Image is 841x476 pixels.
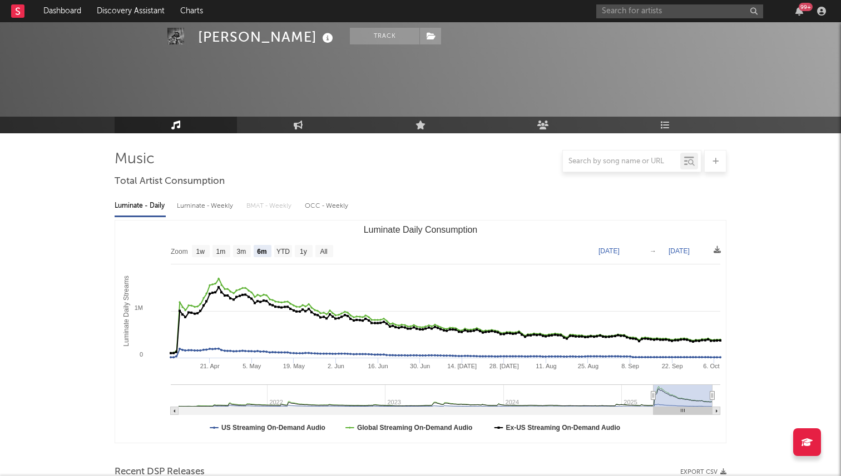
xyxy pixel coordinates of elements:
[795,7,803,16] button: 99+
[115,197,166,216] div: Luminate - Daily
[135,304,143,311] text: 1M
[328,363,344,369] text: 2. Jun
[177,197,235,216] div: Luminate - Weekly
[364,225,478,234] text: Luminate Daily Consumption
[221,424,325,432] text: US Streaming On-Demand Audio
[237,248,246,255] text: 3m
[489,363,519,369] text: 28. [DATE]
[506,424,621,432] text: Ex-US Streaming On-Demand Audio
[680,469,726,475] button: Export CSV
[171,248,188,255] text: Zoom
[300,248,307,255] text: 1y
[198,28,336,46] div: [PERSON_NAME]
[283,363,305,369] text: 19. May
[447,363,477,369] text: 14. [DATE]
[799,3,813,11] div: 99 +
[703,363,719,369] text: 6. Oct
[662,363,683,369] text: 22. Sep
[596,4,763,18] input: Search for artists
[650,247,656,255] text: →
[140,351,143,358] text: 0
[196,248,205,255] text: 1w
[669,247,690,255] text: [DATE]
[350,28,419,44] button: Track
[563,157,680,166] input: Search by song name or URL
[305,197,349,216] div: OCC - Weekly
[621,363,639,369] text: 8. Sep
[578,363,598,369] text: 25. Aug
[115,221,726,443] svg: Luminate Daily Consumption
[598,247,620,255] text: [DATE]
[320,248,327,255] text: All
[536,363,556,369] text: 11. Aug
[357,424,473,432] text: Global Streaming On-Demand Audio
[122,275,130,346] text: Luminate Daily Streams
[410,363,430,369] text: 30. Jun
[276,248,290,255] text: YTD
[200,363,220,369] text: 21. Apr
[368,363,388,369] text: 16. Jun
[257,248,266,255] text: 6m
[115,175,225,188] span: Total Artist Consumption
[216,248,226,255] text: 1m
[243,363,261,369] text: 5. May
